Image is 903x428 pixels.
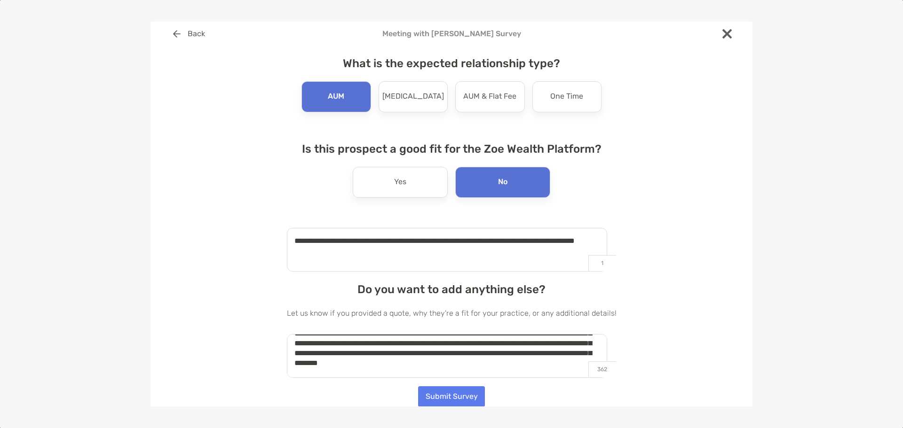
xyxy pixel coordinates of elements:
p: 1 [588,255,616,271]
p: No [498,175,507,190]
img: close modal [722,29,732,39]
p: [MEDICAL_DATA] [382,89,444,104]
button: Submit Survey [418,386,485,407]
button: Back [166,23,212,44]
p: Yes [394,175,406,190]
img: button icon [173,30,181,38]
p: One Time [550,89,583,104]
p: 362 [588,361,616,377]
p: Let us know if you provided a quote, why they're a fit for your practice, or any additional details! [287,307,617,319]
p: AUM [328,89,344,104]
h4: What is the expected relationship type? [287,57,617,70]
h4: Is this prospect a good fit for the Zoe Wealth Platform? [287,142,617,156]
p: AUM & Flat Fee [463,89,516,104]
h4: Do you want to add anything else? [287,283,617,296]
h4: Meeting with [PERSON_NAME] Survey [166,29,737,38]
